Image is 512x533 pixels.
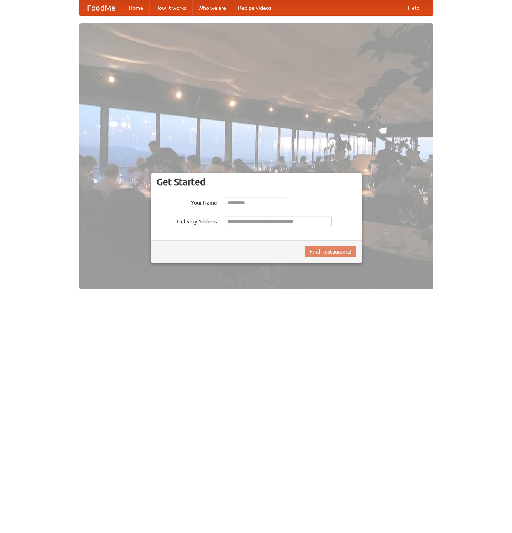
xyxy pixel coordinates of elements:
[305,246,356,257] button: Find Restaurants!
[79,0,123,15] a: FoodMe
[192,0,232,15] a: Who we are
[157,216,217,225] label: Delivery Address
[157,197,217,206] label: Your Name
[402,0,425,15] a: Help
[149,0,192,15] a: How it works
[232,0,277,15] a: Recipe videos
[123,0,149,15] a: Home
[157,176,356,188] h3: Get Started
